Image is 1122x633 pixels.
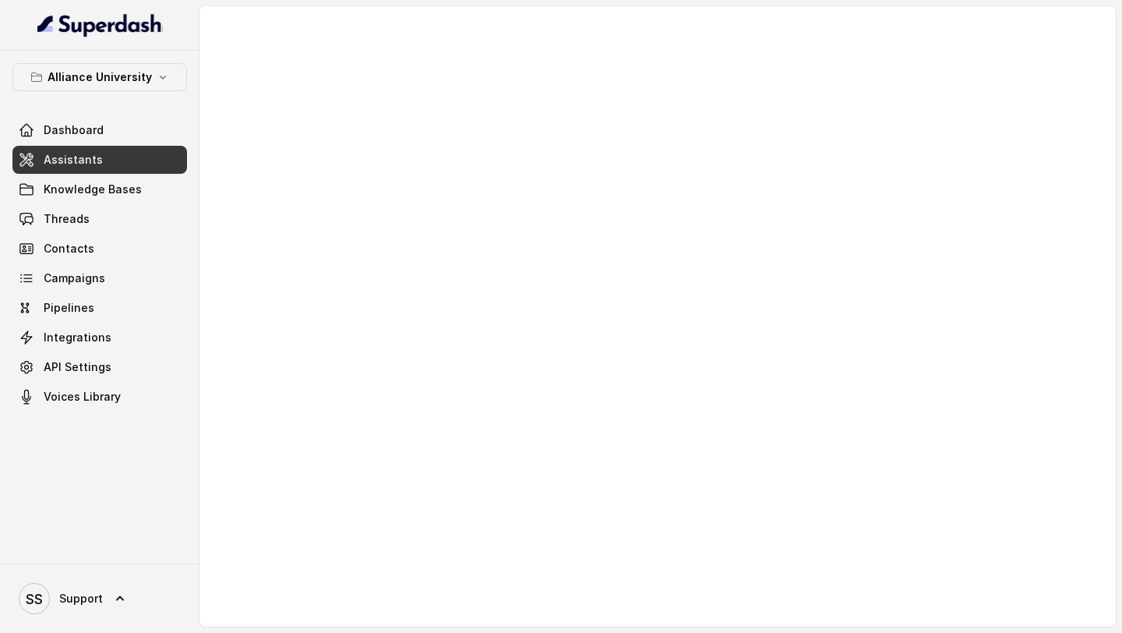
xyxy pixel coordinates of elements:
[12,353,187,381] a: API Settings
[12,264,187,292] a: Campaigns
[12,146,187,174] a: Assistants
[44,359,111,375] span: API Settings
[44,330,111,345] span: Integrations
[59,591,103,606] span: Support
[37,12,163,37] img: light.svg
[12,205,187,233] a: Threads
[12,577,187,621] a: Support
[48,68,152,87] p: Alliance University
[44,122,104,138] span: Dashboard
[44,300,94,316] span: Pipelines
[12,324,187,352] a: Integrations
[44,182,142,197] span: Knowledge Bases
[12,235,187,263] a: Contacts
[12,63,187,91] button: Alliance University
[12,116,187,144] a: Dashboard
[44,271,105,286] span: Campaigns
[12,175,187,203] a: Knowledge Bases
[12,294,187,322] a: Pipelines
[44,152,103,168] span: Assistants
[26,591,43,607] text: SS
[44,241,94,256] span: Contacts
[44,389,121,405] span: Voices Library
[12,383,187,411] a: Voices Library
[44,211,90,227] span: Threads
